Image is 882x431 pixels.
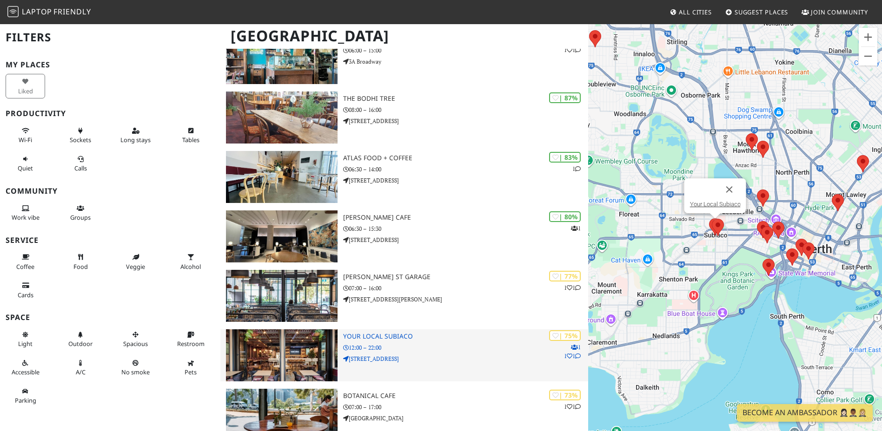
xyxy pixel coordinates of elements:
[116,249,155,274] button: Veggie
[226,151,337,203] img: Atlas Food + Coffee
[16,262,34,271] span: Coffee
[572,164,581,173] p: 1
[18,164,33,172] span: Quiet
[182,136,199,144] span: Work-friendly tables
[226,329,337,381] img: Your Local Subiaco
[70,136,91,144] span: Power sockets
[6,327,45,352] button: Light
[549,152,581,163] div: | 83%
[61,123,100,148] button: Sockets
[61,327,100,352] button: Outdoor
[171,249,211,274] button: Alcohol
[120,136,151,144] span: Long stays
[6,313,215,322] h3: Space
[123,340,148,348] span: Spacious
[220,151,588,203] a: Atlas Food + Coffee | 83% 1 Atlas Food + Coffee 06:30 – 14:00 [STREET_ADDRESS]
[61,355,100,380] button: A/C
[343,284,588,293] p: 07:00 – 16:00
[7,6,19,17] img: LaptopFriendly
[15,396,36,405] span: Parking
[343,176,588,185] p: [STREET_ADDRESS]
[73,262,88,271] span: Food
[6,187,215,196] h3: Community
[343,295,588,304] p: [STREET_ADDRESS][PERSON_NAME]
[18,340,33,348] span: Natural light
[343,214,588,222] h3: [PERSON_NAME] Cafe
[171,123,211,148] button: Tables
[859,47,877,65] button: Zoom out
[18,291,33,299] span: Credit cards
[116,355,155,380] button: No smoke
[6,355,45,380] button: Accessible
[718,178,740,201] button: Close
[177,340,205,348] span: Restroom
[571,224,581,233] p: 1
[185,368,197,376] span: Pet friendly
[549,211,581,222] div: | 80%
[798,4,872,20] a: Join Community
[68,340,93,348] span: Outdoor area
[6,109,215,118] h3: Productivity
[343,403,588,411] p: 07:00 – 17:00
[126,262,145,271] span: Veggie
[343,333,588,340] h3: Your Local Subiaco
[53,7,91,17] span: Friendly
[343,235,588,244] p: [STREET_ADDRESS]
[171,327,211,352] button: Restroom
[226,270,337,322] img: Gordon St Garage
[220,91,588,144] a: The Bodhi Tree | 87% The Bodhi Tree 08:00 – 16:00 [STREET_ADDRESS]
[549,330,581,341] div: | 75%
[7,4,91,20] a: LaptopFriendly LaptopFriendly
[6,384,45,408] button: Parking
[61,151,100,176] button: Calls
[6,151,45,176] button: Quiet
[74,164,87,172] span: Video/audio calls
[6,201,45,225] button: Work vibe
[116,123,155,148] button: Long stays
[343,154,588,162] h3: Atlas Food + Coffee
[6,278,45,302] button: Cards
[343,105,588,114] p: 08:00 – 16:00
[223,23,586,49] h1: [GEOGRAPHIC_DATA]
[61,201,100,225] button: Groups
[22,7,52,17] span: Laptop
[6,23,215,52] h2: Filters
[564,343,581,360] p: 1 1 1
[343,224,588,233] p: 06:30 – 15:30
[61,249,100,274] button: Food
[343,273,588,281] h3: [PERSON_NAME] St Garage
[76,368,86,376] span: Air conditioned
[343,414,588,423] p: [GEOGRAPHIC_DATA]
[722,4,792,20] a: Suggest Places
[226,210,337,262] img: Hemingway Cafe
[735,8,789,16] span: Suggest Places
[859,28,877,46] button: Zoom in
[343,354,588,363] p: [STREET_ADDRESS]
[6,60,215,69] h3: My Places
[70,213,91,222] span: Group tables
[121,368,150,376] span: Smoke free
[220,329,588,381] a: Your Local Subiaco | 75% 111 Your Local Subiaco 12:00 – 22:00 [STREET_ADDRESS]
[549,390,581,400] div: | 73%
[666,4,716,20] a: All Cities
[343,95,588,103] h3: The Bodhi Tree
[343,117,588,125] p: [STREET_ADDRESS]
[220,270,588,322] a: Gordon St Garage | 77% 11 [PERSON_NAME] St Garage 07:00 – 16:00 [STREET_ADDRESS][PERSON_NAME]
[6,236,215,245] h3: Service
[564,283,581,292] p: 1 1
[226,91,337,144] img: The Bodhi Tree
[343,343,588,352] p: 12:00 – 22:00
[116,327,155,352] button: Spacious
[6,249,45,274] button: Coffee
[811,8,868,16] span: Join Community
[220,210,588,262] a: Hemingway Cafe | 80% 1 [PERSON_NAME] Cafe 06:30 – 15:30 [STREET_ADDRESS]
[343,392,588,400] h3: Botanical Cafe
[549,271,581,281] div: | 77%
[19,136,32,144] span: Stable Wi-Fi
[549,92,581,103] div: | 87%
[12,368,40,376] span: Accessible
[679,8,712,16] span: All Cities
[12,213,40,222] span: People working
[343,57,588,66] p: 3A Broadway
[171,355,211,380] button: Pets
